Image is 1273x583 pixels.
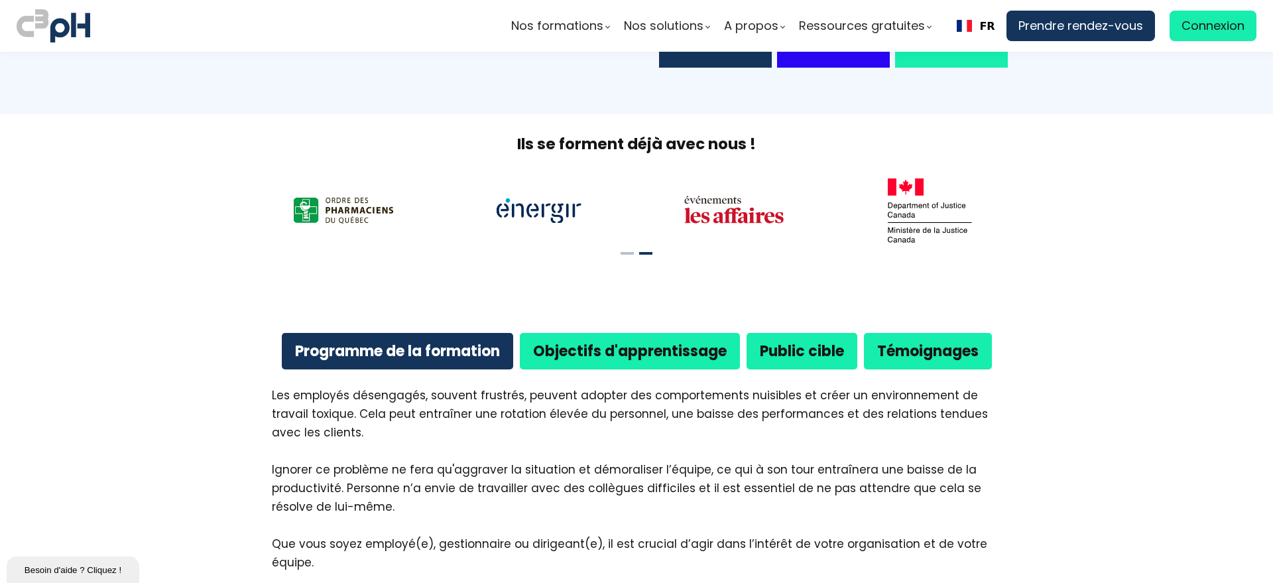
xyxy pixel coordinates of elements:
[1006,11,1155,41] a: Prendre rendez-vous
[533,341,727,361] b: Objectifs d'apprentissage
[760,341,844,361] b: Public cible
[877,341,979,361] b: Témoignages
[957,20,972,32] img: Français flag
[497,198,581,223] img: 2bf8785f3860482eccf19e7ef0546d2e.png
[887,178,972,243] img: 8b82441872cb63e7a47c2395148b8385.png
[799,16,925,36] span: Ressources gratuites
[624,16,703,36] span: Nos solutions
[294,198,393,223] img: a47e6b12867916b6a4438ee949f1e672.png
[1170,11,1256,41] a: Connexion
[945,11,1006,41] div: Language selected: Français
[511,16,603,36] span: Nos formations
[249,134,1024,155] h2: Ils se forment déjà avec nous !
[957,20,995,32] a: FR
[1182,16,1244,36] span: Connexion
[724,16,778,36] span: A propos
[1018,16,1143,36] span: Prendre rendez-vous
[684,194,784,227] img: 11df4bfa2365b0fd44dbb0cd08eb3630.png
[295,341,500,361] b: Programme de la formation
[945,11,1006,41] div: Language Switcher
[7,554,142,583] iframe: chat widget
[17,7,90,45] img: logo C3PH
